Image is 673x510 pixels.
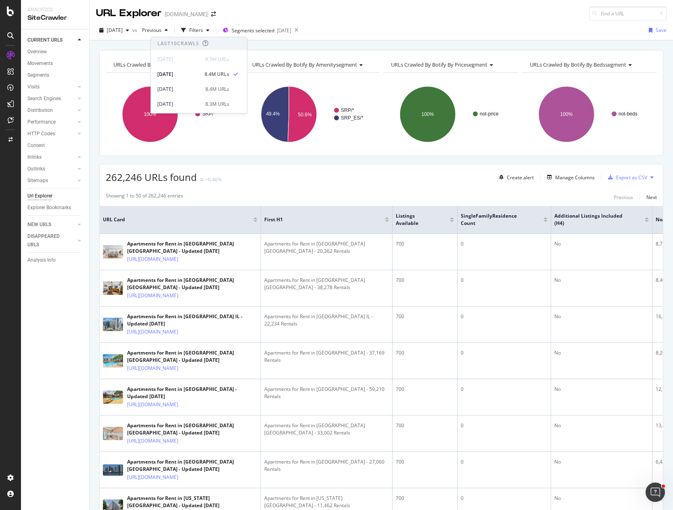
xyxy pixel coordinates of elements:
[396,277,454,284] div: 700
[396,313,454,320] div: 700
[27,118,56,126] div: Performance
[157,40,199,47] div: Last 10 Crawls
[127,458,257,473] div: Apartments for Rent in [GEOGRAPHIC_DATA] [GEOGRAPHIC_DATA] - Updated [DATE]
[103,427,123,440] img: main image
[27,48,47,56] div: Overview
[157,86,201,93] div: [DATE]
[178,24,213,37] button: Filters
[656,27,667,34] div: Save
[245,79,379,149] svg: A chart.
[27,130,55,138] div: HTTP Codes
[522,79,657,149] svg: A chart.
[605,171,647,184] button: Export as CSV
[205,56,229,63] div: 8.5M URLs
[27,176,75,185] a: Sitemaps
[202,111,215,117] text: SRP/*
[461,349,548,357] div: 0
[232,27,274,34] span: Segments selected
[396,240,454,248] div: 700
[127,255,178,263] a: [URL][DOMAIN_NAME]
[139,24,171,37] button: Previous
[422,111,434,117] text: 100%
[127,313,257,327] div: Apartments for Rent in [GEOGRAPHIC_DATA] IL - Updated [DATE]
[252,61,357,68] span: URLs Crawled By Botify By amenitysegment
[554,313,649,320] div: No
[264,349,389,364] div: Apartments for Rent in [GEOGRAPHIC_DATA] - 37,169 Rentals
[554,495,649,502] div: No
[27,232,68,249] div: DISAPPEARED URLS
[219,24,291,37] button: Segments selected[DATE]
[589,6,667,21] input: Find a URL
[27,141,84,150] a: Content
[132,27,139,34] span: vs
[646,194,657,201] div: Next
[264,240,389,255] div: Apartments for Rent in [GEOGRAPHIC_DATA] [GEOGRAPHIC_DATA] - 20,362 Rentals
[189,27,203,34] div: Filters
[27,94,75,103] a: Search Engines
[106,79,240,149] svg: A chart.
[139,27,161,34] span: Previous
[27,106,75,115] a: Distribution
[27,83,75,91] a: Visits
[27,48,84,56] a: Overview
[264,216,373,223] span: First H1
[27,153,42,162] div: Inlinks
[461,458,548,466] div: 0
[27,6,83,13] div: Analytics
[616,174,647,181] div: Export as CSV
[27,192,52,200] div: Url Explorer
[389,58,511,71] h4: URLs Crawled By Botify By pricesegment
[277,27,291,34] div: [DATE]
[27,106,53,115] div: Distribution
[103,464,123,476] img: main image
[27,13,83,23] div: SiteCrawler
[480,111,499,117] text: not-price
[27,165,75,173] a: Outlinks
[165,10,208,18] div: [DOMAIN_NAME]
[27,220,75,229] a: NEW URLS
[205,86,229,93] div: 8.4M URLs
[103,390,123,404] img: main image
[27,130,75,138] a: HTTP Codes
[96,24,132,37] button: [DATE]
[144,111,157,117] text: 100%
[27,220,51,229] div: NEW URLS
[383,79,518,149] svg: A chart.
[544,172,595,182] button: Manage Columns
[341,107,354,113] text: SRP/*
[106,170,197,184] span: 262,246 URLs found
[27,36,75,44] a: CURRENT URLS
[27,204,84,212] a: Explorer Bookmarks
[205,101,229,108] div: 8.3M URLs
[554,240,649,248] div: No
[264,495,389,509] div: Apartments for Rent in [US_STATE] [GEOGRAPHIC_DATA] - 11,462 Rentals
[27,59,84,68] a: Movements
[127,386,257,400] div: Apartments for Rent in [GEOGRAPHIC_DATA] - Updated [DATE]
[205,176,222,183] div: +0.46%
[27,71,84,80] a: Segments
[614,194,633,201] div: Previous
[96,6,161,20] div: URL Explorer
[112,58,233,71] h4: URLs Crawled By Botify By pagetype
[461,422,548,429] div: 0
[107,27,123,34] span: 2025 Aug. 15th
[555,174,595,181] div: Manage Columns
[127,364,178,372] a: [URL][DOMAIN_NAME]
[554,458,649,466] div: No
[396,495,454,502] div: 700
[27,153,75,162] a: Inlinks
[646,483,665,502] iframe: Intercom live chat
[396,349,454,357] div: 700
[200,178,203,181] img: Equal
[27,256,84,264] a: Analysis Info
[507,174,534,181] div: Create alert
[127,422,257,437] div: Apartments for Rent in [GEOGRAPHIC_DATA] [GEOGRAPHIC_DATA] - Updated [DATE]
[27,165,45,173] div: Outlinks
[103,318,123,331] img: main image
[103,354,123,367] img: main image
[127,277,257,291] div: Apartments for Rent in [GEOGRAPHIC_DATA] [GEOGRAPHIC_DATA] - Updated [DATE]
[461,495,548,502] div: 0
[27,59,53,68] div: Movements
